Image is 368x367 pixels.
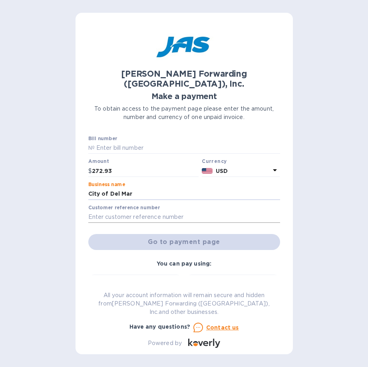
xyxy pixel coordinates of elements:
[157,260,211,267] b: You can pay using:
[206,324,239,331] u: Contact us
[88,182,125,187] label: Business name
[88,144,95,152] p: №
[216,168,228,174] b: USD
[202,168,213,174] img: USD
[88,105,280,121] p: To obtain access to the payment page please enter the amount, number and currency of one unpaid i...
[88,92,280,101] h1: Make a payment
[129,323,191,330] b: Have any questions?
[88,211,280,223] input: Enter customer reference number
[88,205,160,210] label: Customer reference number
[202,158,227,164] b: Currency
[88,136,117,141] label: Bill number
[121,69,247,89] b: [PERSON_NAME] Forwarding ([GEOGRAPHIC_DATA]), Inc.
[148,339,182,347] p: Powered by
[88,188,280,200] input: Enter business name
[92,165,199,177] input: 0.00
[95,142,280,154] input: Enter bill number
[88,291,280,316] p: All your account information will remain secure and hidden from [PERSON_NAME] Forwarding ([GEOGRA...
[88,167,92,175] p: $
[88,159,109,164] label: Amount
